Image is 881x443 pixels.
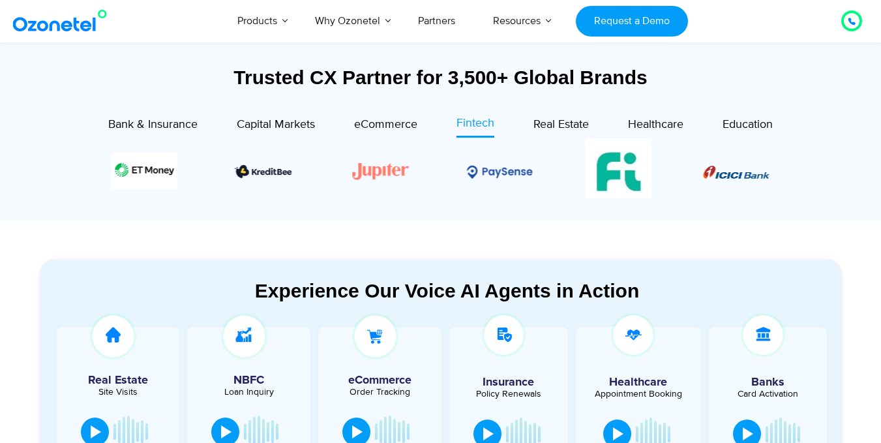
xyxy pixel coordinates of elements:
[628,115,683,138] a: Healthcare
[108,117,198,132] span: Bank & Insurance
[325,388,435,397] div: Order Tracking
[586,390,691,399] div: Appointment Booking
[586,376,691,388] h5: Healthcare
[354,115,417,138] a: eCommerce
[112,138,770,205] div: Image Carousel
[456,376,561,388] h5: Insurance
[53,279,842,302] div: Experience Our Voice AI Agents in Action
[237,115,315,138] a: Capital Markets
[353,163,410,180] img: Picture5.png
[354,117,417,132] span: eCommerce
[585,138,651,205] div: 6 / 32
[533,115,589,138] a: Real Estate
[111,153,177,190] img: Picture3.png
[715,376,821,388] h5: Banks
[230,163,296,181] div: 3 / 32
[704,166,770,179] img: Picture8.png
[533,117,589,132] span: Real Estate
[194,388,304,397] div: Loan Inquiry
[230,163,296,181] img: Picture4.png
[194,374,304,386] h5: NBFC
[456,116,494,130] span: Fintech
[108,115,198,138] a: Bank & Insurance
[628,117,683,132] span: Healthcare
[466,164,533,179] div: 5 / 32
[111,153,177,190] div: 2 / 32
[715,390,821,399] div: Card Activation
[585,138,651,205] img: Picture7.jpg
[40,66,842,89] div: Trusted CX Partner for 3,500+ Global Brands
[466,165,533,179] img: Picture6.png
[704,164,770,179] div: 7 / 32
[63,388,173,397] div: Site Visits
[325,374,435,386] h5: eCommerce
[237,117,315,132] span: Capital Markets
[576,6,687,37] a: Request a Demo
[63,374,173,386] h5: Real Estate
[348,163,415,180] div: 4 / 32
[456,390,561,399] div: Policy Renewals
[456,115,494,138] a: Fintech
[723,115,773,138] a: Education
[723,117,773,132] span: Education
